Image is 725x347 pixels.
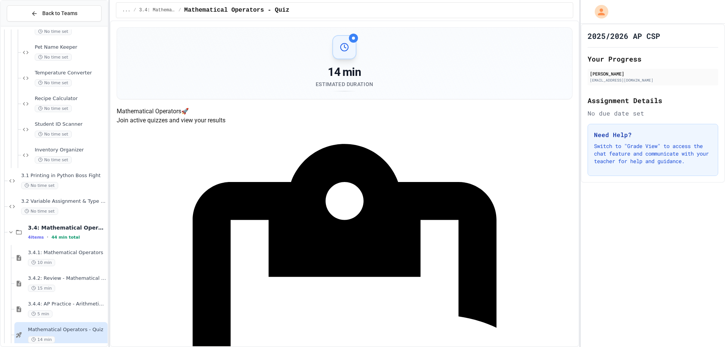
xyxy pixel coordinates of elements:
[587,3,610,20] div: My Account
[594,130,712,139] h3: Need Help?
[35,147,106,153] span: Inventory Organizer
[590,77,716,83] div: [EMAIL_ADDRESS][DOMAIN_NAME]
[184,6,289,15] span: Mathematical Operators - Quiz
[28,259,55,266] span: 10 min
[588,109,718,118] div: No due date set
[47,234,48,240] span: •
[35,28,72,35] span: No time set
[588,31,660,41] h1: 2025/2026 AP CSP
[35,156,72,163] span: No time set
[117,116,572,125] p: Join active quizzes and view your results
[117,107,572,116] h4: Mathematical Operators 🚀
[28,235,44,240] span: 4 items
[588,95,718,106] h2: Assignment Details
[594,142,712,165] p: Switch to "Grade View" to access the chat feature and communicate with your teacher for help and ...
[35,105,72,112] span: No time set
[316,65,373,79] div: 14 min
[21,198,106,205] span: 3.2 Variable Assignment & Type Boss Fight
[35,44,106,51] span: Pet Name Keeper
[28,250,106,256] span: 3.4.1: Mathematical Operators
[28,310,52,318] span: 5 min
[35,96,106,102] span: Recipe Calculator
[21,182,58,189] span: No time set
[122,7,131,13] span: ...
[133,7,136,13] span: /
[7,5,102,22] button: Back to Teams
[21,173,106,179] span: 3.1 Printing in Python Boss Fight
[28,336,55,343] span: 14 min
[35,131,72,138] span: No time set
[35,54,72,61] span: No time set
[28,327,106,333] span: Mathematical Operators - Quiz
[28,285,55,292] span: 15 min
[35,121,106,128] span: Student ID Scanner
[28,275,106,282] span: 3.4.2: Review - Mathematical Operators
[28,301,106,307] span: 3.4.4: AP Practice - Arithmetic Operators
[590,70,716,77] div: [PERSON_NAME]
[35,70,106,76] span: Temperature Converter
[35,79,72,86] span: No time set
[21,208,58,215] span: No time set
[139,7,176,13] span: 3.4: Mathematical Operators
[28,224,106,231] span: 3.4: Mathematical Operators
[179,7,181,13] span: /
[42,9,77,17] span: Back to Teams
[51,235,80,240] span: 44 min total
[316,80,373,88] div: Estimated Duration
[588,54,718,64] h2: Your Progress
